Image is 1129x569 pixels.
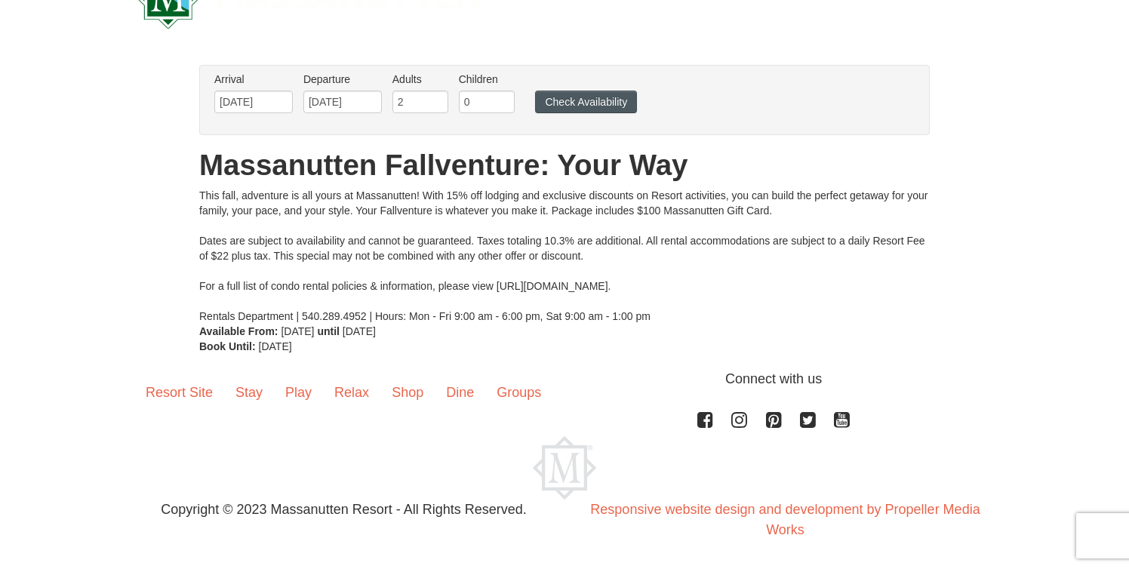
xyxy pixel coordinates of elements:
[435,369,485,416] a: Dine
[134,369,224,416] a: Resort Site
[199,150,930,180] h1: Massanutten Fallventure: Your Way
[134,369,995,389] p: Connect with us
[199,340,256,352] strong: Book Until:
[459,72,515,87] label: Children
[323,369,380,416] a: Relax
[224,369,274,416] a: Stay
[214,72,293,87] label: Arrival
[303,72,382,87] label: Departure
[199,325,278,337] strong: Available From:
[485,369,552,416] a: Groups
[123,500,564,520] p: Copyright © 2023 Massanutten Resort - All Rights Reserved.
[343,325,376,337] span: [DATE]
[392,72,448,87] label: Adults
[533,436,596,500] img: Massanutten Resort Logo
[274,369,323,416] a: Play
[259,340,292,352] span: [DATE]
[281,325,314,337] span: [DATE]
[535,91,637,113] button: Check Availability
[199,188,930,324] div: This fall, adventure is all yours at Massanutten! With 15% off lodging and exclusive discounts on...
[317,325,340,337] strong: until
[590,502,980,537] a: Responsive website design and development by Propeller Media Works
[380,369,435,416] a: Shop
